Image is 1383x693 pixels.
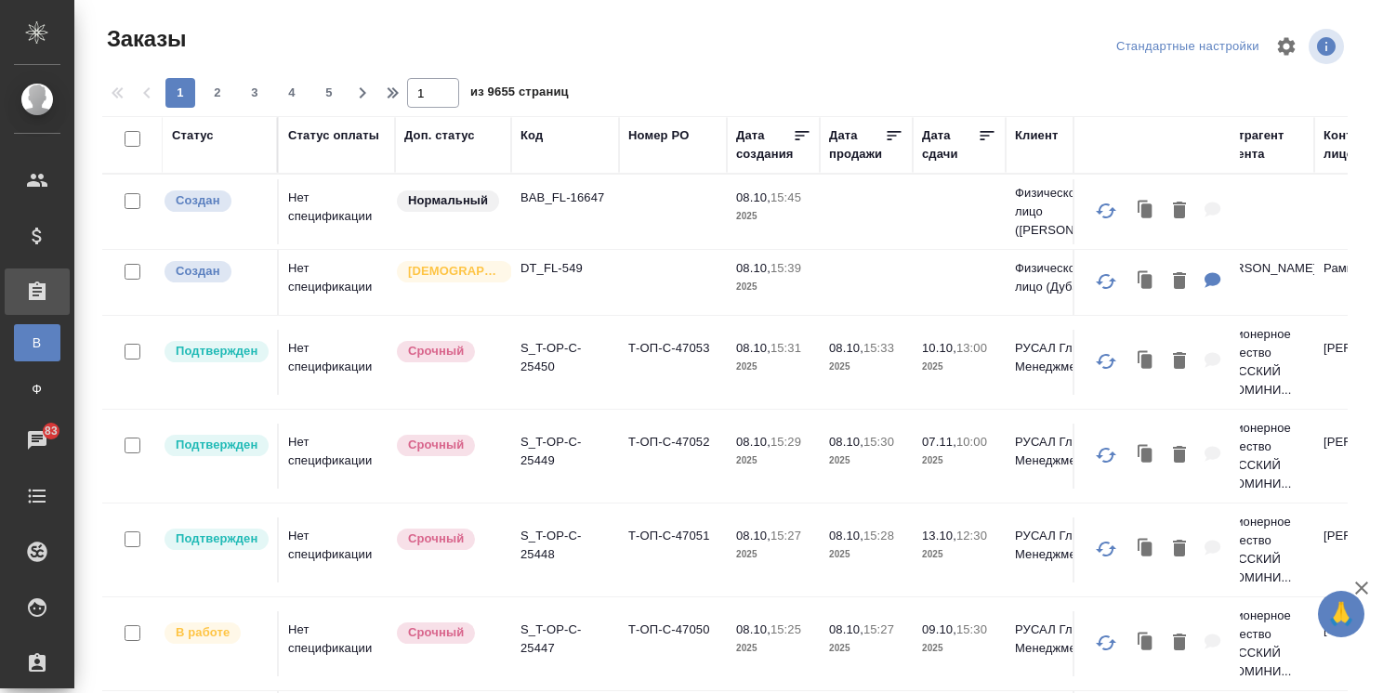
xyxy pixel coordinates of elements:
[520,621,610,658] p: S_T-OP-C-25447
[956,435,987,449] p: 10:00
[1216,513,1305,587] p: Акционерное общество «РУССКИЙ АЛЮМИНИ...
[1015,621,1104,658] p: РУСАЛ Глобал Менеджмент
[922,529,956,543] p: 13.10,
[736,529,771,543] p: 08.10,
[736,207,810,226] p: 2025
[956,529,987,543] p: 12:30
[1084,339,1128,384] button: Обновить
[736,622,771,636] p: 08.10,
[922,435,956,449] p: 07.11,
[736,126,793,163] div: Дата создания
[23,333,51,352] span: В
[5,417,70,464] a: 83
[1128,624,1164,662] button: Клонировать
[395,621,502,646] div: Выставляется автоматически, если на указанный объем услуг необходимо больше времени в стандартном...
[279,611,395,676] td: Нет спецификации
[829,451,903,470] p: 2025
[203,84,232,102] span: 2
[277,84,307,102] span: 4
[736,435,771,449] p: 08.10,
[829,639,903,658] p: 2025
[922,639,996,658] p: 2025
[176,342,257,360] p: Подтвержден
[771,341,801,355] p: 15:31
[1164,343,1195,381] button: Удалить
[163,259,268,284] div: Выставляется автоматически при создании заказа
[1015,259,1104,296] p: Физическое лицо (Дубаи)
[829,622,863,636] p: 08.10,
[736,261,771,275] p: 08.10,
[176,191,220,210] p: Создан
[240,84,270,102] span: 3
[956,341,987,355] p: 13:00
[619,330,727,395] td: Т-ОП-С-47053
[863,529,894,543] p: 15:28
[1128,437,1164,475] button: Клонировать
[736,451,810,470] p: 2025
[1216,126,1305,163] div: Контрагент клиента
[1164,437,1195,475] button: Удалить
[176,262,220,281] p: Создан
[922,341,956,355] p: 10.10,
[1015,527,1104,564] p: РУСАЛ Глобал Менеджмент
[829,435,863,449] p: 08.10,
[408,262,501,281] p: [DEMOGRAPHIC_DATA]
[863,435,894,449] p: 15:30
[771,190,801,204] p: 15:45
[771,261,801,275] p: 15:39
[395,527,502,552] div: Выставляется автоматически, если на указанный объем услуг необходимо больше времени в стандартном...
[1318,591,1364,637] button: 🙏
[14,371,60,408] a: Ф
[163,339,268,364] div: Выставляет КМ после уточнения всех необходимых деталей и получения согласия клиента на запуск. С ...
[470,81,569,108] span: из 9655 страниц
[1084,527,1128,571] button: Обновить
[736,639,810,658] p: 2025
[922,622,956,636] p: 09.10,
[1164,530,1195,569] button: Удалить
[1309,29,1348,64] span: Посмотреть информацию
[277,78,307,108] button: 4
[922,358,996,376] p: 2025
[279,517,395,582] td: Нет спецификации
[404,126,475,145] div: Доп. статус
[1164,192,1195,230] button: Удалить
[771,435,801,449] p: 15:29
[395,189,502,214] div: Статус по умолчанию для стандартных заказов
[829,126,885,163] div: Дата продажи
[279,250,395,315] td: Нет спецификации
[408,530,464,548] p: Срочный
[736,190,771,204] p: 08.10,
[1325,595,1357,634] span: 🙏
[176,436,257,454] p: Подтвержден
[520,259,610,278] p: DT_FL-549
[279,330,395,395] td: Нет спецификации
[203,78,232,108] button: 2
[395,433,502,458] div: Выставляется автоматически, если на указанный объем услуг необходимо больше времени в стандартном...
[520,339,610,376] p: S_T-OP-C-25450
[829,529,863,543] p: 08.10,
[863,622,894,636] p: 15:27
[1084,189,1128,233] button: Обновить
[395,339,502,364] div: Выставляется автоматически, если на указанный объем услуг необходимо больше времени в стандартном...
[408,623,464,642] p: Срочный
[1216,419,1305,493] p: Акционерное общество «РУССКИЙ АЛЮМИНИ...
[14,324,60,361] a: В
[288,126,379,145] div: Статус оплаты
[1128,263,1164,301] button: Клонировать
[1084,621,1128,665] button: Обновить
[1216,259,1305,278] p: [PERSON_NAME]
[922,451,996,470] p: 2025
[1216,189,1305,207] p: -
[1128,192,1164,230] button: Клонировать
[736,545,810,564] p: 2025
[520,433,610,470] p: S_T-OP-C-25449
[628,126,689,145] div: Номер PO
[736,278,810,296] p: 2025
[1164,624,1195,662] button: Удалить
[1015,339,1104,376] p: РУСАЛ Глобал Менеджмент
[619,424,727,489] td: Т-ОП-С-47052
[163,621,268,646] div: Выставляет ПМ после принятия заказа от КМа
[922,545,996,564] p: 2025
[163,527,268,552] div: Выставляет КМ после уточнения всех необходимых деталей и получения согласия клиента на запуск. С ...
[176,623,230,642] p: В работе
